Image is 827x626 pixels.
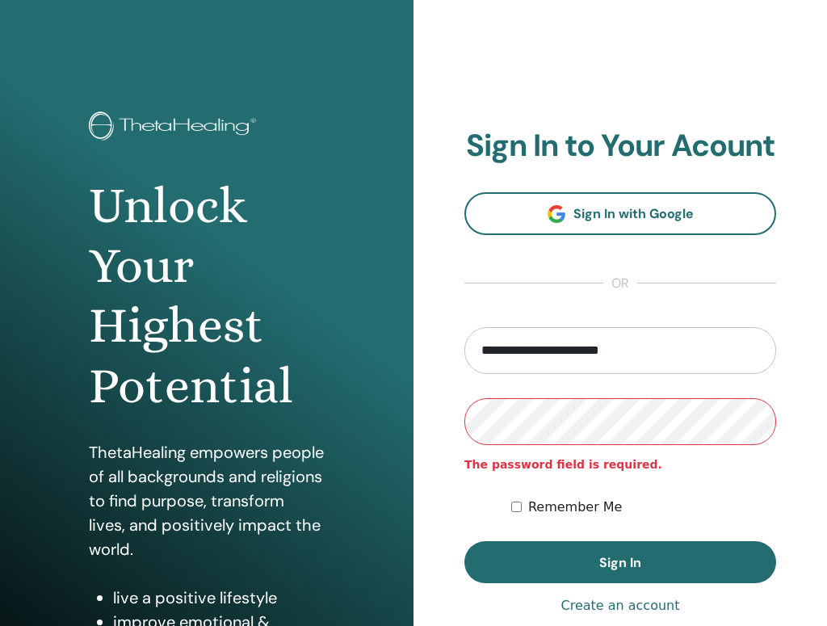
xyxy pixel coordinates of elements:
[573,205,694,222] span: Sign In with Google
[464,192,776,235] a: Sign In with Google
[528,498,623,517] label: Remember Me
[603,274,637,293] span: or
[89,440,324,561] p: ThetaHealing empowers people of all backgrounds and religions to find purpose, transform lives, a...
[560,596,679,615] a: Create an account
[89,176,324,417] h1: Unlock Your Highest Potential
[464,458,662,471] strong: The password field is required.
[599,554,641,571] span: Sign In
[464,128,776,165] h2: Sign In to Your Acount
[113,586,324,610] li: live a positive lifestyle
[511,498,776,517] div: Keep me authenticated indefinitely or until I manually logout
[464,541,776,583] button: Sign In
